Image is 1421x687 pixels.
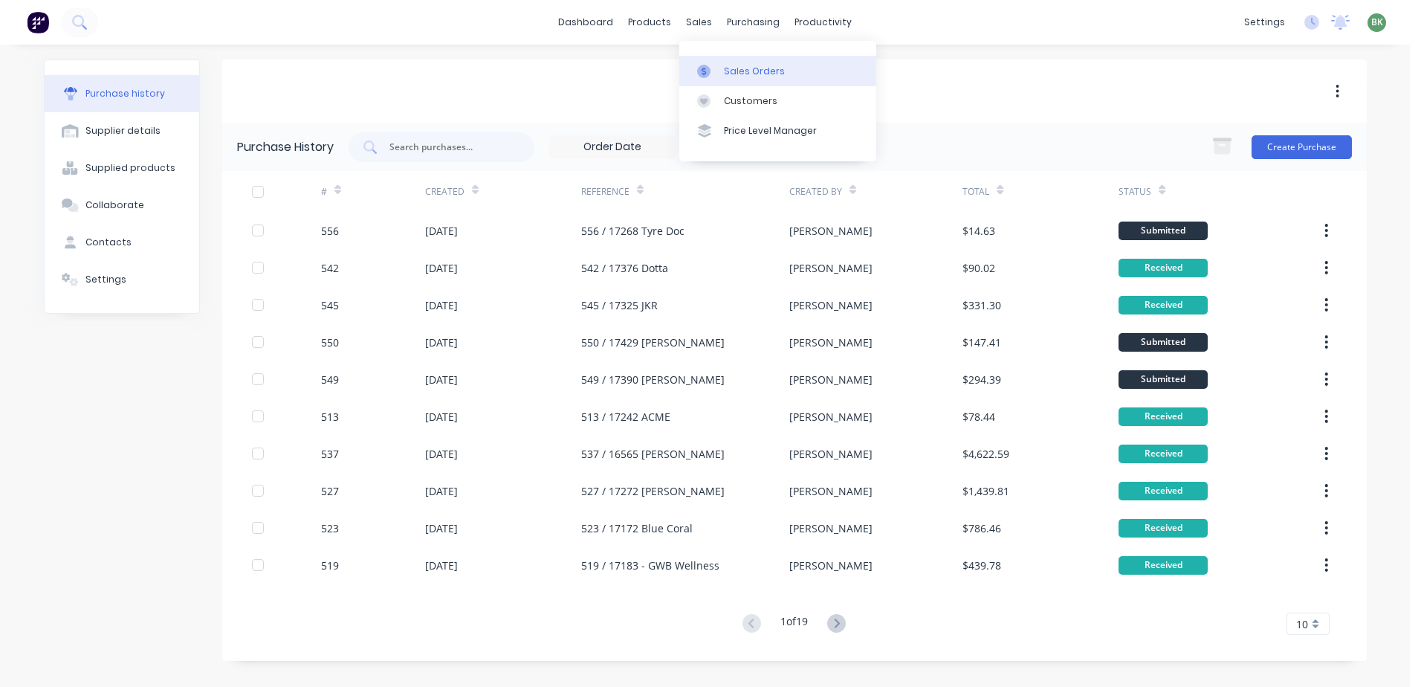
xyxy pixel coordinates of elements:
div: Submitted [1119,222,1208,240]
div: [DATE] [425,483,458,499]
div: [DATE] [425,297,458,313]
div: [DATE] [425,372,458,387]
div: 537 [321,446,339,462]
div: 513 / 17242 ACME [581,409,670,425]
div: [PERSON_NAME] [789,558,873,573]
button: Settings [45,261,199,298]
div: Received [1119,296,1208,315]
div: Received [1119,407,1208,426]
div: $294.39 [962,372,1001,387]
div: 542 [321,260,339,276]
div: $786.46 [962,520,1001,536]
div: 550 [321,335,339,350]
div: [DATE] [425,335,458,350]
div: Submitted [1119,370,1208,389]
div: Supplied products [85,161,175,175]
div: $14.63 [962,223,995,239]
div: 1 of 19 [780,613,808,635]
div: [DATE] [425,520,458,536]
div: Created [425,185,465,199]
div: Purchase history [85,87,165,100]
div: Purchase History [237,138,334,156]
div: $90.02 [962,260,995,276]
a: Customers [679,86,876,116]
div: 556 / 17268 Tyre Doc [581,223,684,239]
div: Contacts [85,236,132,249]
div: $4,622.59 [962,446,1009,462]
div: Sales Orders [724,65,785,78]
div: [PERSON_NAME] [789,409,873,425]
div: Received [1119,556,1208,575]
img: Factory [27,11,49,33]
div: 556 [321,223,339,239]
div: 542 / 17376 Dotta [581,260,668,276]
div: Customers [724,94,777,108]
div: Status [1119,185,1151,199]
div: 549 / 17390 [PERSON_NAME] [581,372,725,387]
div: sales [679,11,719,33]
div: 545 [321,297,339,313]
div: 549 [321,372,339,387]
div: [PERSON_NAME] [789,446,873,462]
div: purchasing [719,11,787,33]
div: [PERSON_NAME] [789,297,873,313]
a: dashboard [551,11,621,33]
div: [DATE] [425,446,458,462]
div: [PERSON_NAME] [789,223,873,239]
div: 519 / 17183 - GWB Wellness [581,558,719,573]
div: settings [1237,11,1292,33]
div: $331.30 [962,297,1001,313]
div: Received [1119,445,1208,463]
button: Collaborate [45,187,199,224]
div: Price Level Manager [724,124,817,138]
div: Created By [789,185,842,199]
div: 550 / 17429 [PERSON_NAME] [581,335,725,350]
div: 545 / 17325 JKR [581,297,658,313]
div: [DATE] [425,223,458,239]
div: $439.78 [962,558,1001,573]
div: [DATE] [425,260,458,276]
div: [PERSON_NAME] [789,372,873,387]
div: 519 [321,558,339,573]
input: Order Date [550,136,675,158]
div: products [621,11,679,33]
div: Received [1119,482,1208,500]
div: [DATE] [425,409,458,425]
div: 513 [321,409,339,425]
div: 523 / 17172 Blue Coral [581,520,693,536]
span: 10 [1296,616,1308,632]
div: [DATE] [425,558,458,573]
div: $1,439.81 [962,483,1009,499]
div: Supplier details [85,124,161,138]
input: Search purchases... [388,140,511,155]
div: Collaborate [85,199,144,212]
button: Purchase history [45,75,199,112]
div: $78.44 [962,409,995,425]
div: productivity [787,11,859,33]
div: $147.41 [962,335,1001,350]
div: Reference [581,185,629,199]
button: Supplied products [45,149,199,187]
div: Submitted [1119,333,1208,352]
a: Sales Orders [679,56,876,86]
div: # [321,185,327,199]
div: Received [1119,519,1208,538]
div: Received [1119,259,1208,277]
div: 523 [321,520,339,536]
span: BK [1371,16,1383,29]
div: 537 / 16565 [PERSON_NAME] [581,446,725,462]
div: [PERSON_NAME] [789,520,873,536]
div: [PERSON_NAME] [789,483,873,499]
button: Create Purchase [1252,135,1352,159]
button: Contacts [45,224,199,261]
div: Total [962,185,989,199]
a: Price Level Manager [679,116,876,146]
div: [PERSON_NAME] [789,260,873,276]
div: [PERSON_NAME] [789,335,873,350]
div: Settings [85,273,126,286]
div: 527 / 17272 [PERSON_NAME] [581,483,725,499]
div: 527 [321,483,339,499]
button: Supplier details [45,112,199,149]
